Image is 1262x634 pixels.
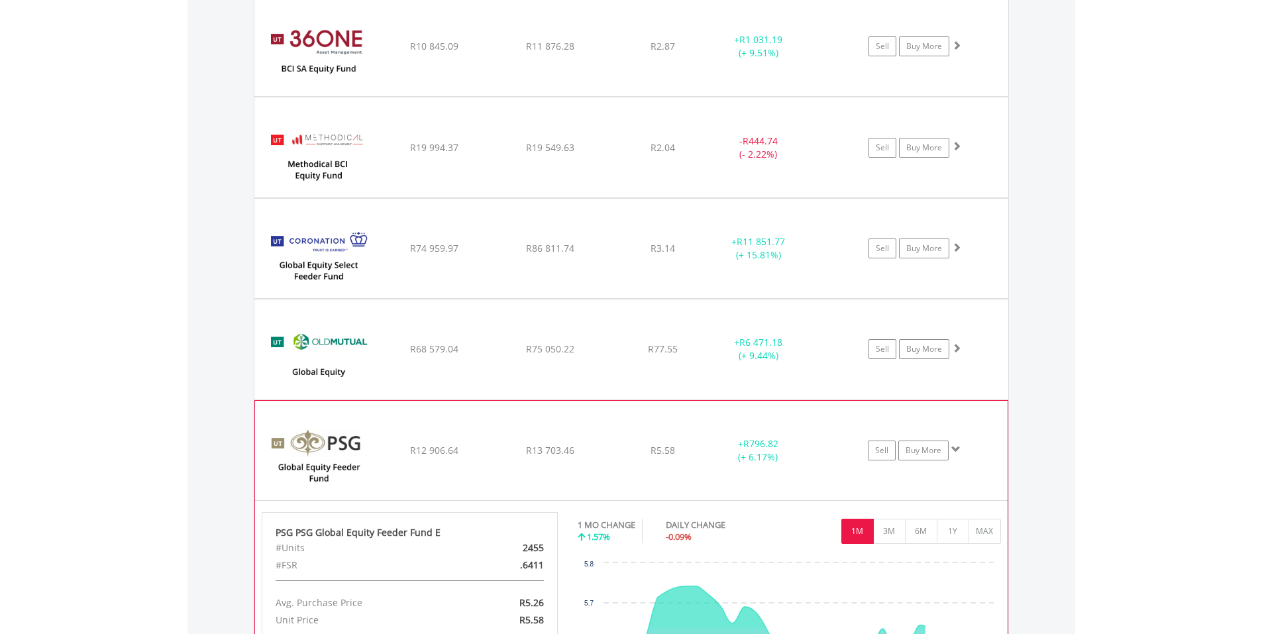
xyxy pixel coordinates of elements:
[969,519,1001,544] button: MAX
[709,33,809,60] div: + (+ 9.51%)
[709,235,809,262] div: + (+ 15.81%)
[651,40,675,52] span: R2.87
[899,36,949,56] a: Buy More
[526,141,574,154] span: R19 549.63
[743,134,778,147] span: R444.74
[666,519,772,531] div: DAILY CHANGE
[276,526,545,539] div: PSG PSG Global Equity Feeder Fund E
[410,242,458,254] span: R74 959.97
[458,556,554,574] div: .6411
[868,339,896,359] a: Sell
[578,519,635,531] div: 1 MO CHANGE
[868,238,896,258] a: Sell
[410,444,458,456] span: R12 906.64
[266,539,458,556] div: #Units
[739,33,782,46] span: R1 031.19
[937,519,969,544] button: 1Y
[526,40,574,52] span: R11 876.28
[526,444,574,456] span: R13 703.46
[651,444,675,456] span: R5.58
[709,336,809,362] div: + (+ 9.44%)
[458,539,554,556] div: 2455
[519,596,544,609] span: R5.26
[262,417,376,497] img: UT.ZA.PGEE.png
[526,343,574,355] span: R75 050.22
[651,242,675,254] span: R3.14
[868,36,896,56] a: Sell
[261,215,375,295] img: UT.ZA.CGEFP.png
[261,316,375,396] img: UT.ZA.OMGB1.png
[743,437,778,450] span: R796.82
[410,343,458,355] span: R68 579.04
[584,600,594,607] text: 5.7
[899,238,949,258] a: Buy More
[587,531,610,543] span: 1.57%
[868,138,896,158] a: Sell
[526,242,574,254] span: R86 811.74
[410,40,458,52] span: R10 845.09
[899,138,949,158] a: Buy More
[708,437,808,464] div: + (+ 6.17%)
[648,343,678,355] span: R77.55
[666,531,692,543] span: -0.09%
[709,134,809,161] div: - (- 2.22%)
[905,519,937,544] button: 6M
[266,594,458,611] div: Avg. Purchase Price
[868,441,896,460] a: Sell
[651,141,675,154] span: R2.04
[739,336,782,348] span: R6 471.18
[898,441,949,460] a: Buy More
[841,519,874,544] button: 1M
[519,613,544,626] span: R5.58
[873,519,906,544] button: 3M
[266,611,458,629] div: Unit Price
[261,13,375,93] img: UT.ZA.BCSEC.png
[266,556,458,574] div: #FSR
[584,560,594,568] text: 5.8
[410,141,458,154] span: R19 994.37
[261,114,375,193] img: UT.ZA.ACPB2.png
[899,339,949,359] a: Buy More
[737,235,785,248] span: R11 851.77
